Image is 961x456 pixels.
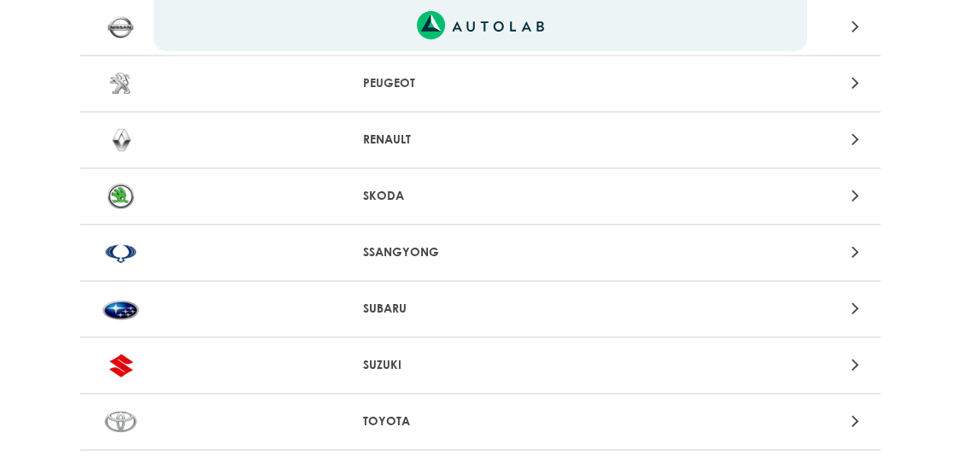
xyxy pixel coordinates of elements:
[363,243,599,261] p: SSANGYONG
[102,121,140,159] img: RENAULT
[363,74,599,92] p: PEUGEOT
[102,403,140,441] img: TOYOTA
[102,290,140,328] img: SUBARU
[363,300,599,318] p: SUBARU
[363,412,599,430] p: TOYOTA
[363,356,599,374] p: SUZUKI
[102,9,140,46] img: NISSAN
[102,347,140,384] img: SUZUKI
[363,131,599,149] p: RENAULT
[102,234,140,272] img: SSANGYONG
[363,187,599,205] p: SKODA
[417,16,544,32] a: Link al sitio de autolab
[102,178,140,215] img: SKODA
[102,65,140,102] img: PEUGEOT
